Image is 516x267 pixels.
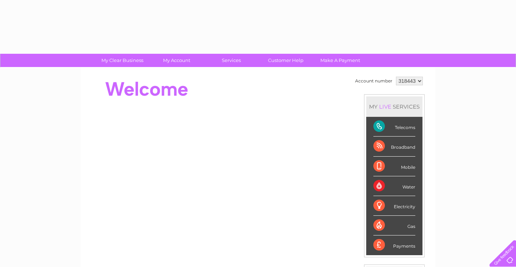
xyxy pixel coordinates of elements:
div: Telecoms [373,117,415,137]
div: Water [373,176,415,196]
div: Broadband [373,137,415,156]
div: Payments [373,235,415,255]
div: Gas [373,216,415,235]
a: My Clear Business [93,54,152,67]
a: My Account [147,54,206,67]
td: Account number [353,75,394,87]
a: Services [202,54,261,67]
div: Electricity [373,196,415,216]
div: Mobile [373,157,415,176]
a: Customer Help [256,54,315,67]
a: Make A Payment [311,54,370,67]
div: LIVE [378,103,393,110]
div: MY SERVICES [366,96,422,117]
